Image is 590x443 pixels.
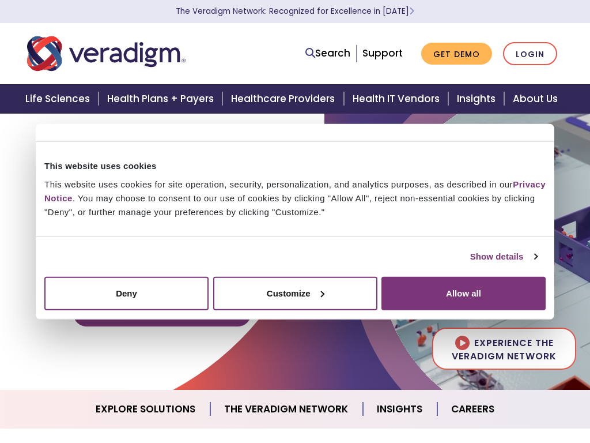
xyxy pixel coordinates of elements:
a: Get Demo [421,43,492,65]
a: Support [362,46,403,60]
a: The Veradigm Network: Recognized for Excellence in [DATE]Learn More [176,6,414,17]
a: Search [305,46,350,61]
a: Login [503,42,557,66]
a: Show details [470,250,537,264]
a: Explore Solutions [82,395,210,424]
a: Health Plans + Payers [100,84,224,114]
a: Careers [437,395,508,424]
img: Veradigm logo [27,35,186,73]
a: The Veradigm Network [210,395,363,424]
button: Allow all [381,276,546,310]
button: Deny [44,276,209,310]
div: This website uses cookies for site operation, security, personalization, and analytics purposes, ... [44,177,546,219]
a: Privacy Notice [44,179,546,202]
a: Insights [450,84,506,114]
a: Insights [363,395,437,424]
a: Life Sciences [18,84,100,114]
button: Customize [213,276,377,310]
div: This website uses cookies [44,159,546,173]
a: Health IT Vendors [346,84,450,114]
span: Learn More [409,6,414,17]
a: Healthcare Providers [224,84,345,114]
a: About Us [506,84,572,114]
